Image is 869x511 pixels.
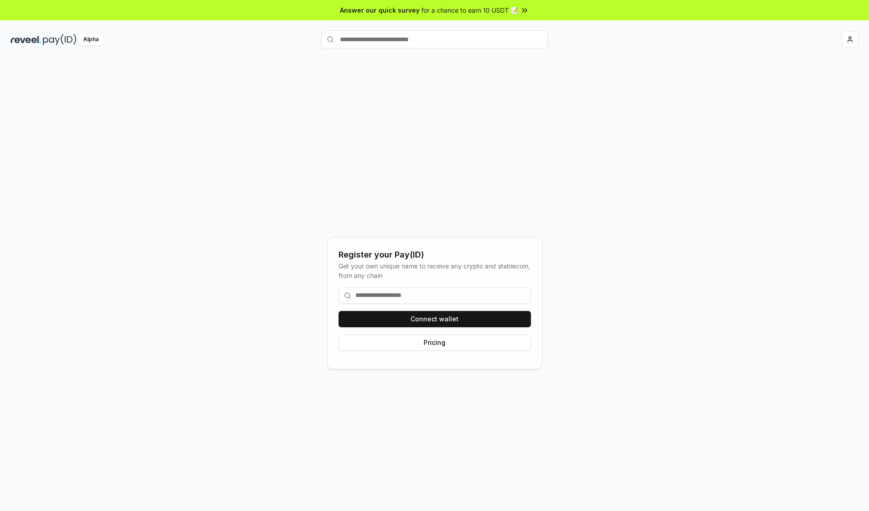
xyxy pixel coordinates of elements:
button: Pricing [339,334,531,351]
button: Connect wallet [339,311,531,327]
span: Answer our quick survey [340,5,420,15]
div: Register your Pay(ID) [339,248,531,261]
span: for a chance to earn 10 USDT 📝 [421,5,518,15]
div: Alpha [78,34,104,45]
img: pay_id [43,34,76,45]
div: Get your own unique name to receive any crypto and stablecoin, from any chain [339,261,531,280]
img: reveel_dark [11,34,41,45]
